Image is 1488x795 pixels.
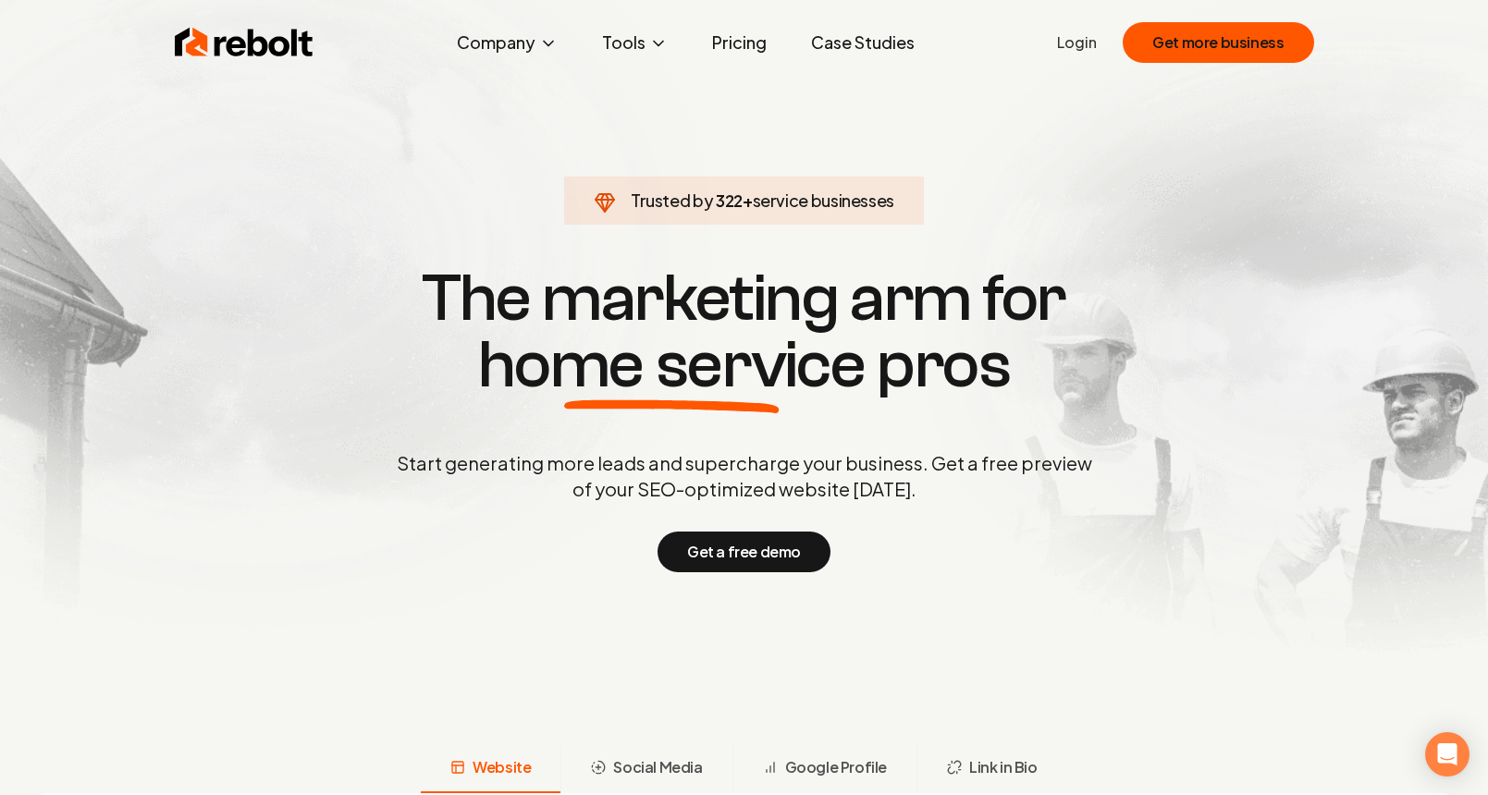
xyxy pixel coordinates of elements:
[1425,732,1470,777] div: Open Intercom Messenger
[716,188,743,214] span: 322
[732,745,916,793] button: Google Profile
[785,756,887,778] span: Google Profile
[587,24,683,61] button: Tools
[743,190,753,211] span: +
[301,265,1188,398] h1: The marketing arm for pros
[1123,22,1313,63] button: Get more business
[658,532,830,572] button: Get a free demo
[1057,31,1097,54] a: Login
[421,745,560,793] button: Website
[393,450,1096,502] p: Start generating more leads and supercharge your business. Get a free preview of your SEO-optimiz...
[753,190,895,211] span: service businesses
[175,24,314,61] img: Rebolt Logo
[631,190,713,211] span: Trusted by
[697,24,781,61] a: Pricing
[613,756,702,778] span: Social Media
[796,24,929,61] a: Case Studies
[473,756,531,778] span: Website
[916,745,1067,793] button: Link in Bio
[478,332,866,398] span: home service
[442,24,572,61] button: Company
[560,745,732,793] button: Social Media
[969,756,1038,778] span: Link in Bio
